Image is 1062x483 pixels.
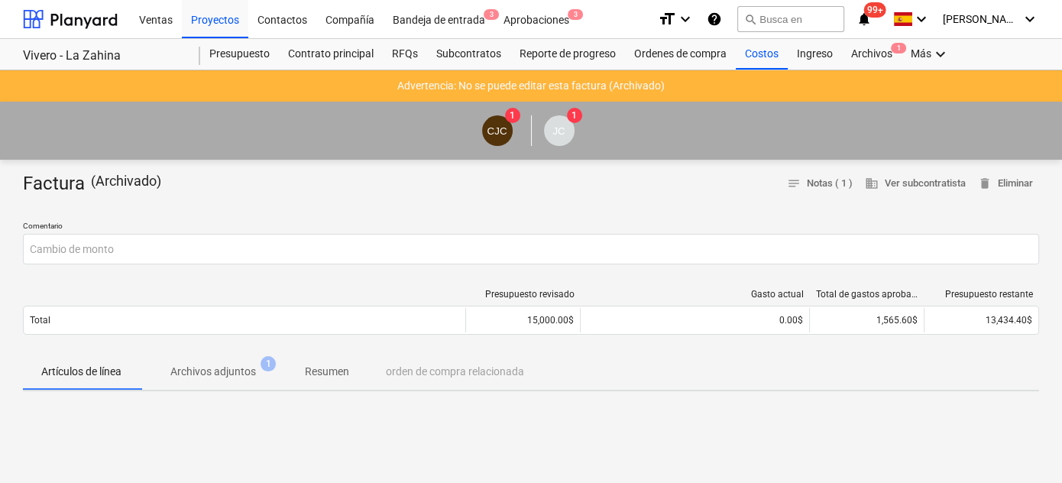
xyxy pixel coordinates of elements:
span: delete [978,177,992,190]
div: 0.00$ [587,315,803,326]
span: 1 [891,43,906,53]
div: Más [902,39,959,70]
div: Archivos [842,39,902,70]
i: Base de conocimientos [707,10,722,28]
div: Total de gastos aprobados [816,289,918,300]
div: Presupuesto restante [931,289,1033,300]
span: Notas ( 1 ) [787,175,853,193]
i: keyboard_arrow_down [931,45,950,63]
div: Vivero - La Zahina [23,48,182,64]
span: Eliminar [978,175,1033,193]
iframe: Chat Widget [986,410,1062,483]
div: Presupuesto revisado [472,289,575,300]
div: Jorge Choy [544,115,575,146]
span: CJC [487,125,507,137]
button: Eliminar [972,172,1039,196]
button: Ver subcontratista [859,172,972,196]
a: Archivos1 [842,39,902,70]
p: Comentario [23,221,1039,234]
div: Carlos Joel Cedeño [482,115,513,146]
i: keyboard_arrow_down [676,10,695,28]
i: keyboard_arrow_down [912,10,931,28]
i: notifications [856,10,872,28]
span: 3 [484,9,499,20]
span: Ver subcontratista [865,175,966,193]
span: [PERSON_NAME] [943,13,1019,25]
a: Costos [736,39,788,70]
span: 13,434.40$ [986,315,1032,326]
a: Reporte de progreso [510,39,625,70]
p: Advertencia: No se puede editar esta factura (Archivado) [397,78,665,94]
p: Resumen [305,364,349,380]
span: 99+ [864,2,886,18]
div: 15,000.00$ [465,308,580,332]
span: 1 [567,108,582,123]
div: Factura [23,172,167,196]
p: ( Archivado ) [91,172,161,196]
div: Gasto actual [587,289,804,300]
span: 1 [505,108,520,123]
a: Contrato principal [279,39,383,70]
button: Notas ( 1 ) [781,172,859,196]
p: Archivos adjuntos [170,364,256,380]
i: keyboard_arrow_down [1021,10,1039,28]
p: Artículos de línea [41,364,121,380]
span: 1 [261,356,276,371]
button: Busca en [737,6,844,32]
span: 3 [568,9,583,20]
span: JC [552,125,565,137]
i: format_size [658,10,676,28]
div: 1,565.60$ [809,308,924,332]
span: notes [787,177,801,190]
p: Total [30,314,50,327]
a: Presupuesto [200,39,279,70]
a: RFQs [383,39,427,70]
span: search [744,13,756,25]
span: business [865,177,879,190]
a: Ordenes de compra [625,39,736,70]
a: Subcontratos [427,39,510,70]
a: Ingreso [788,39,842,70]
